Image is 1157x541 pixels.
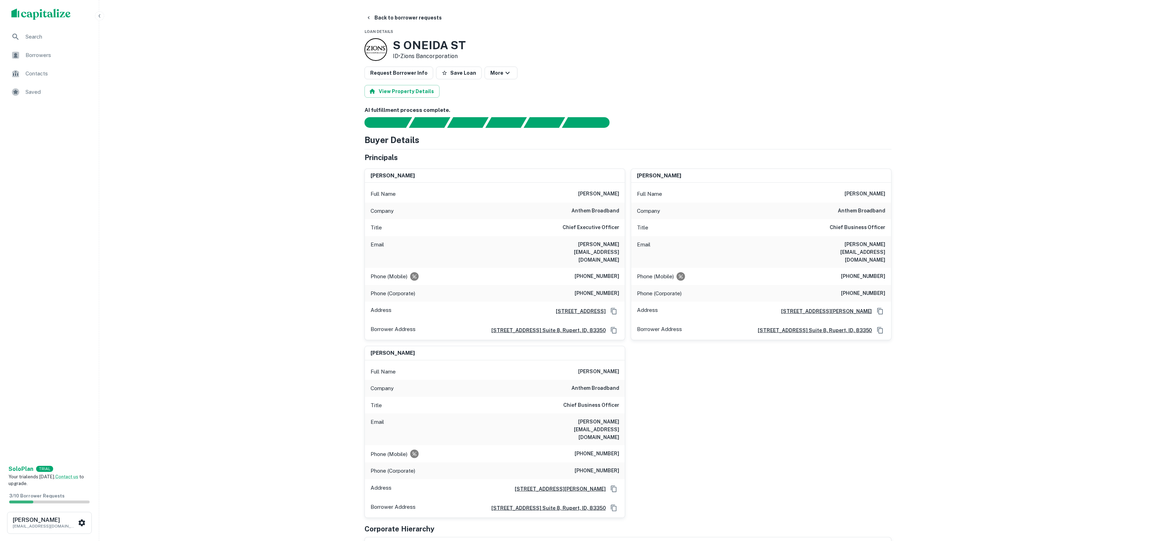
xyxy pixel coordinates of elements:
[6,65,93,82] a: Contacts
[7,512,92,534] button: [PERSON_NAME][EMAIL_ADDRESS][DOMAIN_NAME]
[752,326,872,334] a: [STREET_ADDRESS] suite 8, rupert, ID, 83350
[575,272,619,281] h6: [PHONE_NUMBER]
[371,289,415,298] p: Phone (Corporate)
[410,272,419,281] div: Requests to not be contacted at this number
[393,52,466,61] p: ID •
[365,133,419,146] h4: Buyer Details
[13,523,77,529] p: [EMAIL_ADDRESS][DOMAIN_NAME]
[365,85,440,98] button: View Property Details
[509,485,606,493] a: [STREET_ADDRESS][PERSON_NAME]
[578,190,619,198] h6: [PERSON_NAME]
[11,8,71,20] img: capitalize-logo.png
[6,84,93,101] a: Saved
[485,117,527,128] div: Principals found, AI now looking for contact information...
[6,47,93,64] a: Borrowers
[371,223,382,232] p: Title
[571,384,619,393] h6: anthem broadband
[838,207,886,215] h6: anthem broadband
[6,28,93,45] a: Search
[575,467,619,475] h6: [PHONE_NUMBER]
[875,306,886,317] button: Copy Address
[9,466,33,472] strong: Solo Plan
[637,325,682,336] p: Borrower Address
[9,474,84,486] span: Your trial ends [DATE]. to upgrade.
[371,467,415,475] p: Phone (Corporate)
[371,503,416,513] p: Borrower Address
[486,504,606,512] a: [STREET_ADDRESS] suite 8, rupert, ID, 83350
[371,401,382,410] p: Title
[637,240,650,264] p: Email
[841,289,886,298] h6: [PHONE_NUMBER]
[486,326,606,334] a: [STREET_ADDRESS] suite 8, rupert, ID, 83350
[447,117,489,128] div: Documents found, AI parsing details...
[400,53,458,59] a: Zions Bancorporation
[637,223,648,232] p: Title
[578,368,619,376] h6: [PERSON_NAME]
[534,418,619,441] h6: [PERSON_NAME][EMAIL_ADDRESS][DOMAIN_NAME]
[371,349,415,357] h6: [PERSON_NAME]
[562,117,618,128] div: AI fulfillment process complete.
[26,33,89,41] span: Search
[356,117,409,128] div: Sending borrower request to AI...
[563,401,619,410] h6: Chief Business Officer
[365,152,398,163] h5: Principals
[371,240,384,264] p: Email
[436,67,482,79] button: Save Loan
[524,117,565,128] div: Principals found, still searching for contact information. This may take time...
[609,484,619,494] button: Copy Address
[550,307,606,315] a: [STREET_ADDRESS]
[365,67,433,79] button: Request Borrower Info
[371,306,391,317] p: Address
[534,240,619,264] h6: [PERSON_NAME][EMAIL_ADDRESS][DOMAIN_NAME]
[36,466,53,472] div: TRIAL
[775,307,872,315] a: [STREET_ADDRESS][PERSON_NAME]
[485,67,518,79] button: More
[371,484,391,494] p: Address
[409,117,450,128] div: Your request is received and processing...
[637,172,681,180] h6: [PERSON_NAME]
[609,325,619,336] button: Copy Address
[371,172,415,180] h6: [PERSON_NAME]
[637,207,660,215] p: Company
[55,474,78,479] a: Contact us
[26,69,89,78] span: Contacts
[609,503,619,513] button: Copy Address
[26,88,89,96] span: Saved
[830,223,886,232] h6: Chief Business Officer
[9,493,64,499] span: 3 / 10 Borrower Requests
[637,272,674,281] p: Phone (Mobile)
[575,450,619,458] h6: [PHONE_NUMBER]
[1122,484,1157,518] iframe: Chat Widget
[371,384,394,393] p: Company
[365,29,393,34] span: Loan Details
[637,306,658,317] p: Address
[637,289,682,298] p: Phone (Corporate)
[371,368,396,376] p: Full Name
[571,207,619,215] h6: anthem broadband
[875,325,886,336] button: Copy Address
[371,190,396,198] p: Full Name
[563,223,619,232] h6: Chief Executive Officer
[845,190,886,198] h6: [PERSON_NAME]
[371,325,416,336] p: Borrower Address
[13,517,77,523] h6: [PERSON_NAME]
[841,272,886,281] h6: [PHONE_NUMBER]
[410,450,419,458] div: Requests to not be contacted at this number
[371,207,394,215] p: Company
[637,190,662,198] p: Full Name
[393,39,466,52] h3: S ONEIDA ST
[371,450,407,459] p: Phone (Mobile)
[677,272,685,281] div: Requests to not be contacted at this number
[371,418,384,441] p: Email
[363,11,445,24] button: Back to borrower requests
[9,465,33,473] a: SoloPlan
